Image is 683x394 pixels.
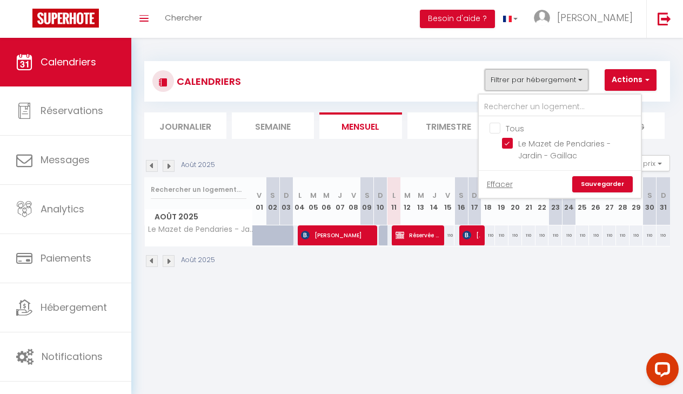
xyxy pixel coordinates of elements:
abbr: M [512,190,518,201]
abbr: J [432,190,437,201]
div: 110 [562,225,575,245]
abbr: M [404,190,411,201]
div: 110 [616,225,630,245]
p: Août 2025 [181,160,215,170]
abbr: S [647,190,652,201]
abbr: V [634,190,639,201]
th: 17 [468,177,481,225]
span: Chercher [165,12,202,23]
abbr: S [553,190,558,201]
abbr: L [298,190,302,201]
abbr: V [351,190,356,201]
th: 07 [333,177,347,225]
img: logout [658,12,671,25]
button: Filtrer par hébergement [485,69,588,91]
th: 19 [495,177,508,225]
span: Hébergement [41,300,107,314]
th: 15 [441,177,454,225]
abbr: M [593,190,599,201]
span: [PERSON_NAME] [557,11,633,24]
span: Messages [41,153,90,166]
span: Paiements [41,251,91,265]
span: [PERSON_NAME] [463,225,480,245]
div: 110 [441,225,454,245]
th: 20 [508,177,522,225]
img: Super Booking [32,9,99,28]
input: Rechercher un logement... [479,97,641,117]
abbr: D [566,190,572,201]
img: ... [534,10,550,26]
abbr: L [392,190,396,201]
div: 110 [602,225,616,245]
th: 25 [575,177,589,225]
abbr: J [526,190,531,201]
th: 02 [266,177,279,225]
span: Notifications [42,350,103,363]
span: Calendriers [41,55,96,69]
p: Août 2025 [181,255,215,265]
abbr: D [472,190,477,201]
span: [PERSON_NAME] [301,225,373,245]
span: Août 2025 [145,209,252,225]
button: Besoin d'aide ? [420,10,495,28]
th: 06 [320,177,333,225]
abbr: D [661,190,666,201]
li: Mensuel [319,112,401,139]
div: 110 [630,225,643,245]
a: Effacer [487,178,513,190]
li: Trimestre [407,112,490,139]
th: 22 [535,177,549,225]
div: 110 [548,225,562,245]
th: 11 [387,177,401,225]
div: Filtrer par hébergement [478,94,642,199]
a: Sauvegarder [572,176,633,192]
th: 18 [481,177,495,225]
th: 12 [400,177,414,225]
th: 05 [306,177,320,225]
span: Réservée [PERSON_NAME] [396,225,440,245]
abbr: M [310,190,317,201]
th: 03 [279,177,293,225]
div: 110 [657,225,670,245]
abbr: M [498,190,505,201]
th: 04 [293,177,306,225]
abbr: M [606,190,613,201]
abbr: V [445,190,450,201]
div: 110 [535,225,549,245]
th: 09 [360,177,374,225]
div: 110 [508,225,522,245]
iframe: LiveChat chat widget [638,349,683,394]
div: 110 [575,225,589,245]
abbr: L [486,190,490,201]
span: Le Mazet de Pendaries - Jardin - Gaillac [146,225,255,233]
div: 110 [481,225,495,245]
th: 21 [522,177,535,225]
abbr: L [581,190,584,201]
abbr: D [284,190,289,201]
abbr: M [323,190,330,201]
abbr: S [459,190,464,201]
th: 14 [427,177,441,225]
abbr: S [365,190,370,201]
input: Rechercher un logement... [151,180,246,199]
button: Actions [605,69,657,91]
li: Semaine [232,112,314,139]
th: 29 [630,177,643,225]
th: 28 [616,177,630,225]
th: 16 [454,177,468,225]
div: 110 [495,225,508,245]
th: 13 [414,177,427,225]
abbr: J [338,190,342,201]
abbr: D [378,190,383,201]
abbr: J [620,190,625,201]
div: 110 [522,225,535,245]
th: 08 [347,177,360,225]
th: 31 [657,177,670,225]
h3: CALENDRIERS [174,69,241,94]
th: 26 [589,177,602,225]
th: 24 [562,177,575,225]
abbr: V [257,190,262,201]
div: 110 [589,225,602,245]
li: Journalier [144,112,226,139]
